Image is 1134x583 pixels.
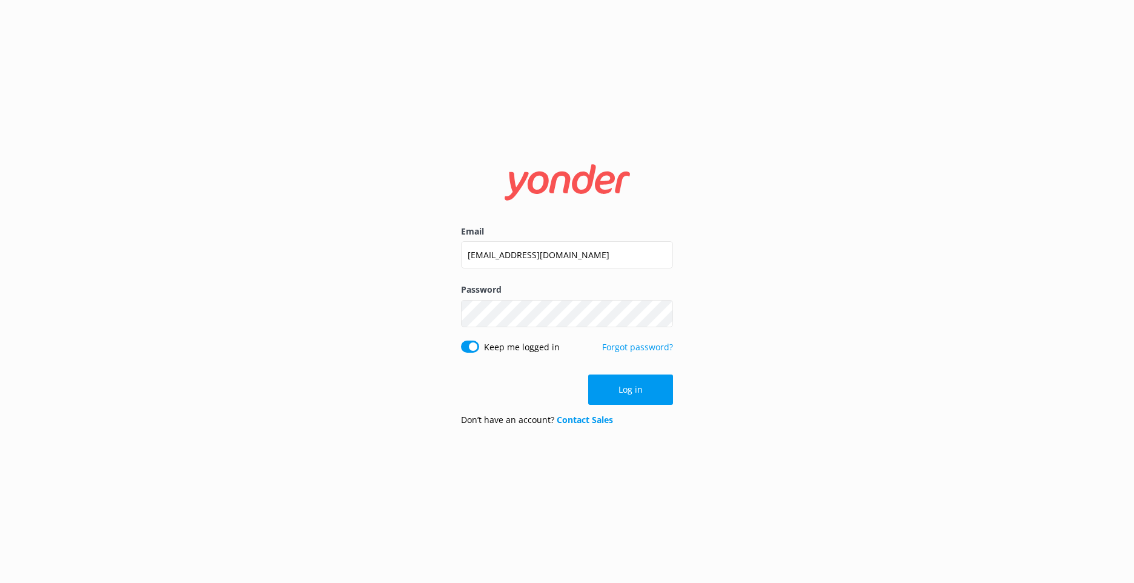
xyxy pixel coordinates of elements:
button: Log in [588,375,673,405]
input: user@emailaddress.com [461,241,673,268]
p: Don’t have an account? [461,413,613,427]
a: Contact Sales [557,414,613,425]
label: Email [461,225,673,238]
a: Forgot password? [602,341,673,353]
button: Show password [649,301,673,325]
label: Password [461,283,673,296]
label: Keep me logged in [484,341,560,354]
